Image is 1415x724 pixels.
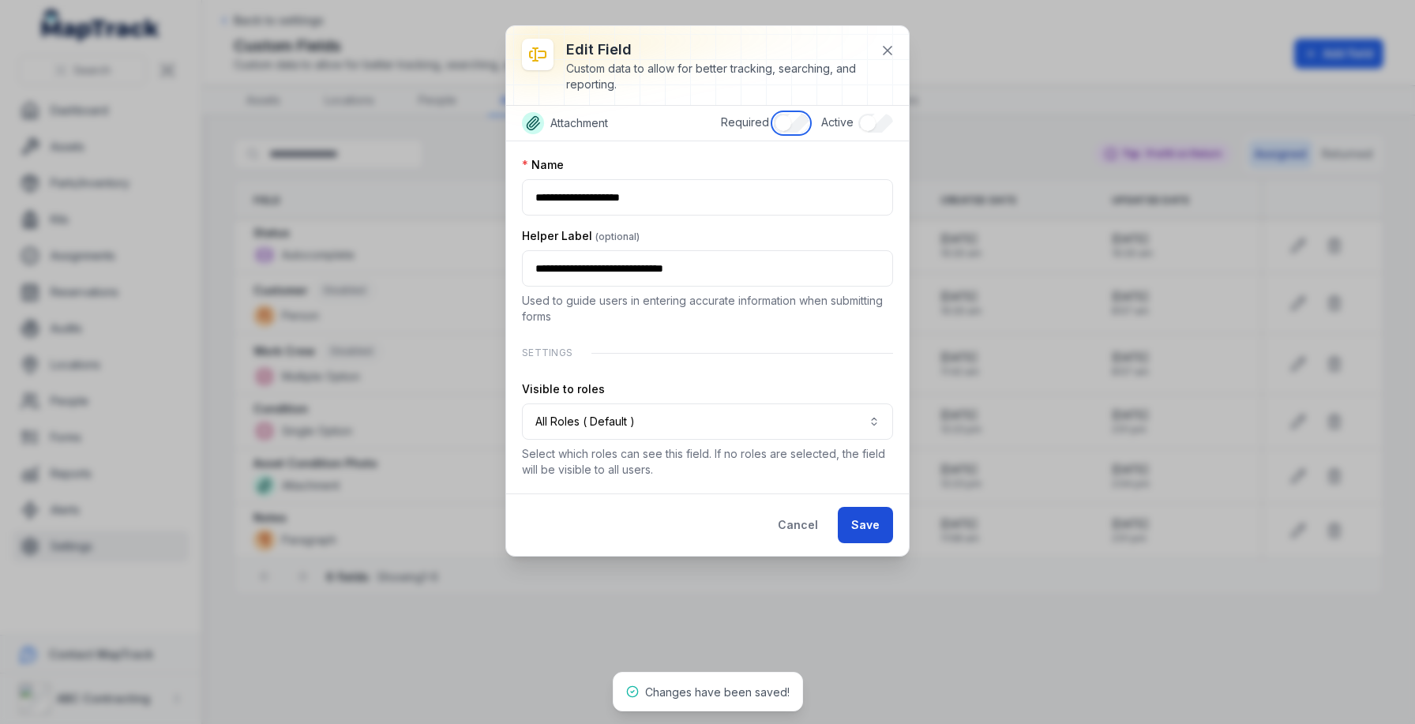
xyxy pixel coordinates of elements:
input: :r92:-form-item-label [522,179,893,216]
button: All Roles ( Default ) [522,403,893,440]
div: Settings [522,337,893,369]
span: Changes have been saved! [645,685,790,699]
p: Used to guide users in entering accurate information when submitting forms [522,293,893,324]
button: Save [838,507,893,543]
span: Active [821,115,854,129]
h3: Edit field [566,39,868,61]
span: Attachment [550,115,608,131]
input: :r93:-form-item-label [522,250,893,287]
p: Select which roles can see this field. If no roles are selected, the field will be visible to all... [522,446,893,478]
button: Cancel [764,507,831,543]
div: Custom data to allow for better tracking, searching, and reporting. [566,61,868,92]
label: Helper Label [522,228,640,244]
label: Visible to roles [522,381,605,397]
label: Name [522,157,564,173]
span: Required [721,115,769,129]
